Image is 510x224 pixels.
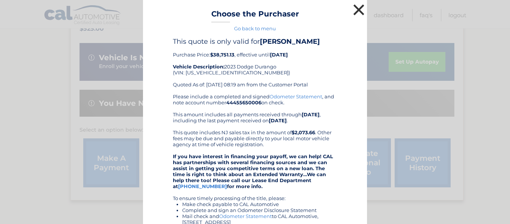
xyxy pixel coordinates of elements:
[260,37,320,46] b: [PERSON_NAME]
[178,183,227,189] a: [PHONE_NUMBER]
[302,111,320,117] b: [DATE]
[173,37,337,93] div: Purchase Price: , effective until 2023 Dodge Durango (VIN: [US_VEHICLE_IDENTIFICATION_NUMBER]) Qu...
[226,99,261,105] b: 44455650006
[219,213,272,219] a: Odometer Statement
[182,201,337,207] li: Make check payable to CAL Automotive
[270,52,288,58] b: [DATE]
[173,153,333,189] strong: If you have interest in financing your payoff, we can help! CAL has partnerships with several fin...
[173,64,224,70] strong: Vehicle Description:
[182,207,337,213] li: Complete and sign an Odometer Disclosure Statement
[269,117,287,123] b: [DATE]
[351,2,366,17] button: ×
[210,52,234,58] b: $38,751.13
[211,9,299,22] h3: Choose the Purchaser
[173,37,337,46] h4: This quote is only valid for
[292,129,315,135] b: $2,073.66
[270,93,322,99] a: Odometer Statement
[234,25,276,31] a: Go back to menu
